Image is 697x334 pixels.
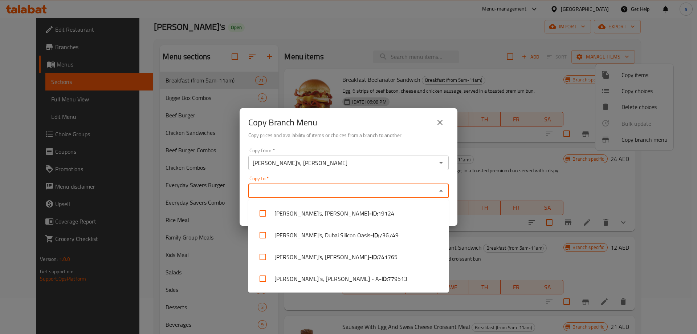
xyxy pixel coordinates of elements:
b: - ID: [369,253,378,261]
li: [PERSON_NAME]'s, [PERSON_NAME] [248,202,449,224]
b: - ID: [369,209,378,218]
span: 741765 [378,253,398,261]
span: 779513 [388,274,407,283]
li: [PERSON_NAME]'s, Dubai Silicon Oasis [248,224,449,246]
h2: Copy Branch Menu [248,117,317,128]
h6: Copy prices and availability of items or choices from a branch to another [248,131,449,139]
span: 19124 [378,209,394,218]
button: Open [436,158,446,168]
button: close [431,114,449,131]
b: - ID: [379,274,388,283]
button: Close [436,186,446,196]
li: [PERSON_NAME]'s, [PERSON_NAME] [248,246,449,268]
span: 736749 [379,231,399,240]
li: [PERSON_NAME]`s, [PERSON_NAME] - A [248,268,449,290]
b: - ID: [370,231,379,240]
